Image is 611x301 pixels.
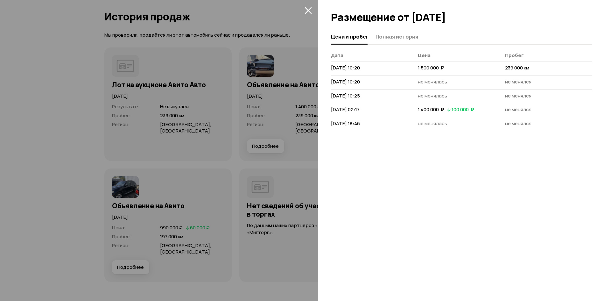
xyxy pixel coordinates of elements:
span: не менялась [418,92,447,99]
span: не менялся [505,92,531,99]
span: [DATE] 10:20 [331,64,360,71]
span: [DATE] 10:20 [331,78,360,85]
span: Дата [331,52,343,59]
span: Пробег [505,52,524,59]
span: 1 400 000 ₽ [418,106,444,113]
span: не менялся [505,106,531,113]
button: закрыть [303,5,313,15]
span: [DATE] 10:25 [331,92,360,99]
span: не менялась [418,78,447,85]
span: [DATE] 18:46 [331,120,360,127]
span: не менялся [505,78,531,85]
span: Полная история [376,33,418,40]
span: 1 500 000 ₽ [418,64,444,71]
span: 239 000 км [505,64,529,71]
span: не менялась [418,120,447,127]
span: 100 000 ₽ [452,106,474,113]
span: Цена и пробег [331,33,369,40]
span: Цена [418,52,431,59]
span: [DATE] 02:17 [331,106,360,113]
span: не менялся [505,120,531,127]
